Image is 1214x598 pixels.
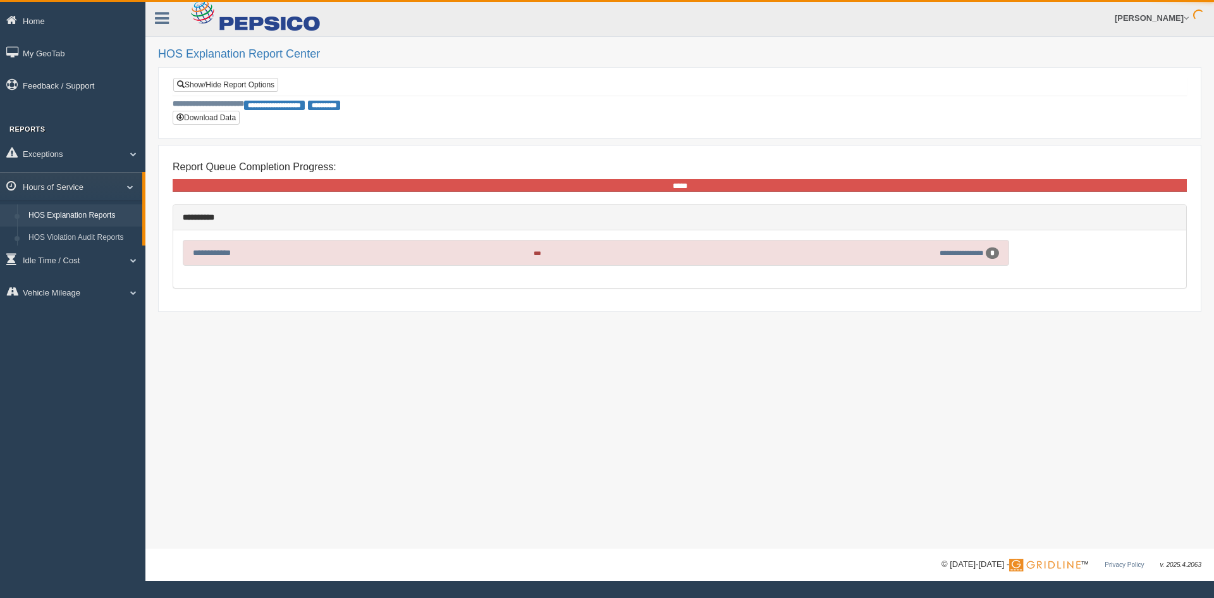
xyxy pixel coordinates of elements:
span: v. 2025.4.2063 [1160,561,1201,568]
div: © [DATE]-[DATE] - ™ [941,558,1201,571]
h4: Report Queue Completion Progress: [173,161,1187,173]
a: Privacy Policy [1105,561,1144,568]
button: Download Data [173,111,240,125]
img: Gridline [1009,559,1081,571]
a: HOS Explanation Reports [23,204,142,227]
a: Show/Hide Report Options [173,78,278,92]
a: HOS Violation Audit Reports [23,227,142,249]
h2: HOS Explanation Report Center [158,48,1201,61]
